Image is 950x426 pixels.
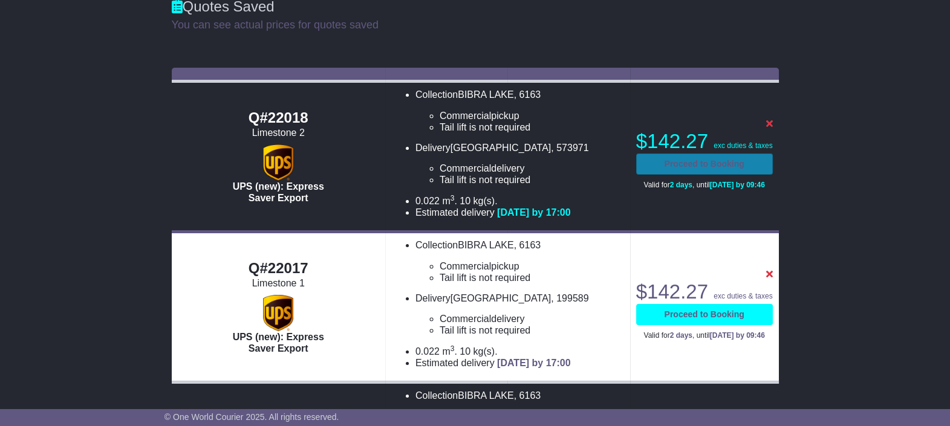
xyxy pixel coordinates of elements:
li: Delivery [415,292,624,337]
span: kg(s). [473,196,498,206]
span: 142.27 [647,130,708,152]
span: kg(s). [473,346,498,357]
span: 10 [460,196,470,206]
li: Tail lift is not required [440,324,624,336]
span: Commercial [440,261,491,271]
p: You can see actual prices for quotes saved [172,19,779,32]
li: Collection [415,89,624,133]
span: [DATE] by 17:00 [497,358,571,368]
img: UPS (new): Express Saver Export [263,295,293,331]
span: $ [636,280,708,303]
span: m . [442,196,457,206]
span: BIBRA LAKE [458,89,514,100]
span: 0.022 [415,196,440,206]
a: Proceed to Booking [636,304,773,325]
li: pickup [440,260,624,272]
span: UPS (new): Express Saver Export [233,181,324,203]
span: , 6163 [514,240,541,250]
li: Estimated delivery [415,207,624,218]
span: , 6163 [514,390,541,401]
li: Tail lift is not required [440,272,624,283]
li: Estimated delivery [415,357,624,369]
span: $ [636,130,708,152]
li: delivery [440,313,624,324]
span: , 6163 [514,89,541,100]
span: exc duties & taxes [714,141,772,150]
li: Collection [415,239,624,283]
span: BIBRA LAKE [458,240,514,250]
span: , 199589 [551,293,588,303]
span: BIBRA LAKE [458,390,514,401]
sup: 3 [451,194,455,202]
span: Commercial [440,314,491,324]
p: Valid for , until [636,181,773,189]
span: 2 days [670,181,692,189]
li: Tail lift is not required [440,121,624,133]
span: [GEOGRAPHIC_DATA] [451,143,551,153]
span: Commercial [440,163,491,173]
span: Commercial [440,111,491,121]
span: © One World Courier 2025. All rights reserved. [164,412,339,422]
span: [DATE] by 09:46 [710,181,765,189]
span: 2 days [670,331,692,340]
img: UPS (new): Express Saver Export [263,144,293,181]
li: pickup [440,110,624,121]
span: 0.022 [415,346,440,357]
sup: 3 [451,344,455,353]
li: delivery [440,163,624,174]
span: [DATE] by 09:46 [710,331,765,340]
span: 10 [460,346,470,357]
span: m . [442,346,457,357]
div: Q#22017 [178,260,379,277]
span: 142.27 [647,280,708,303]
span: [GEOGRAPHIC_DATA] [451,293,551,303]
li: Delivery [415,142,624,186]
div: Limestone 1 [178,277,379,289]
span: exc duties & taxes [714,292,772,300]
span: UPS (new): Express Saver Export [233,332,324,353]
p: Valid for , until [636,331,773,340]
li: Tail lift is not required [440,174,624,186]
div: Limestone 2 [178,127,379,138]
a: Proceed to Booking [636,153,773,175]
span: [DATE] by 17:00 [497,207,571,218]
span: , 573971 [551,143,588,153]
div: Q#22018 [178,109,379,127]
